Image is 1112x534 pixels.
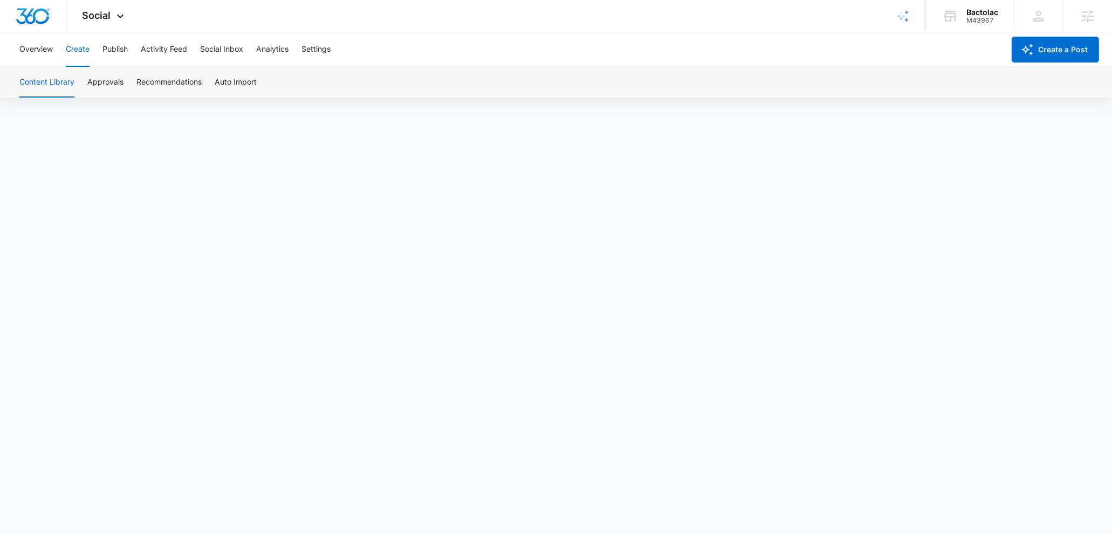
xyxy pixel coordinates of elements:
button: Create a Post [1012,37,1099,63]
button: Recommendations [136,67,202,98]
button: Overview [19,32,53,67]
button: Activity Feed [141,32,187,67]
button: Social Inbox [200,32,243,67]
button: Approvals [87,67,123,98]
button: Settings [301,32,331,67]
button: Auto Import [215,67,257,98]
button: Create [66,32,90,67]
button: Publish [102,32,128,67]
button: Content Library [19,67,74,98]
div: account name [966,8,998,17]
button: Analytics [256,32,289,67]
div: account id [966,17,998,24]
span: Social [83,10,111,21]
